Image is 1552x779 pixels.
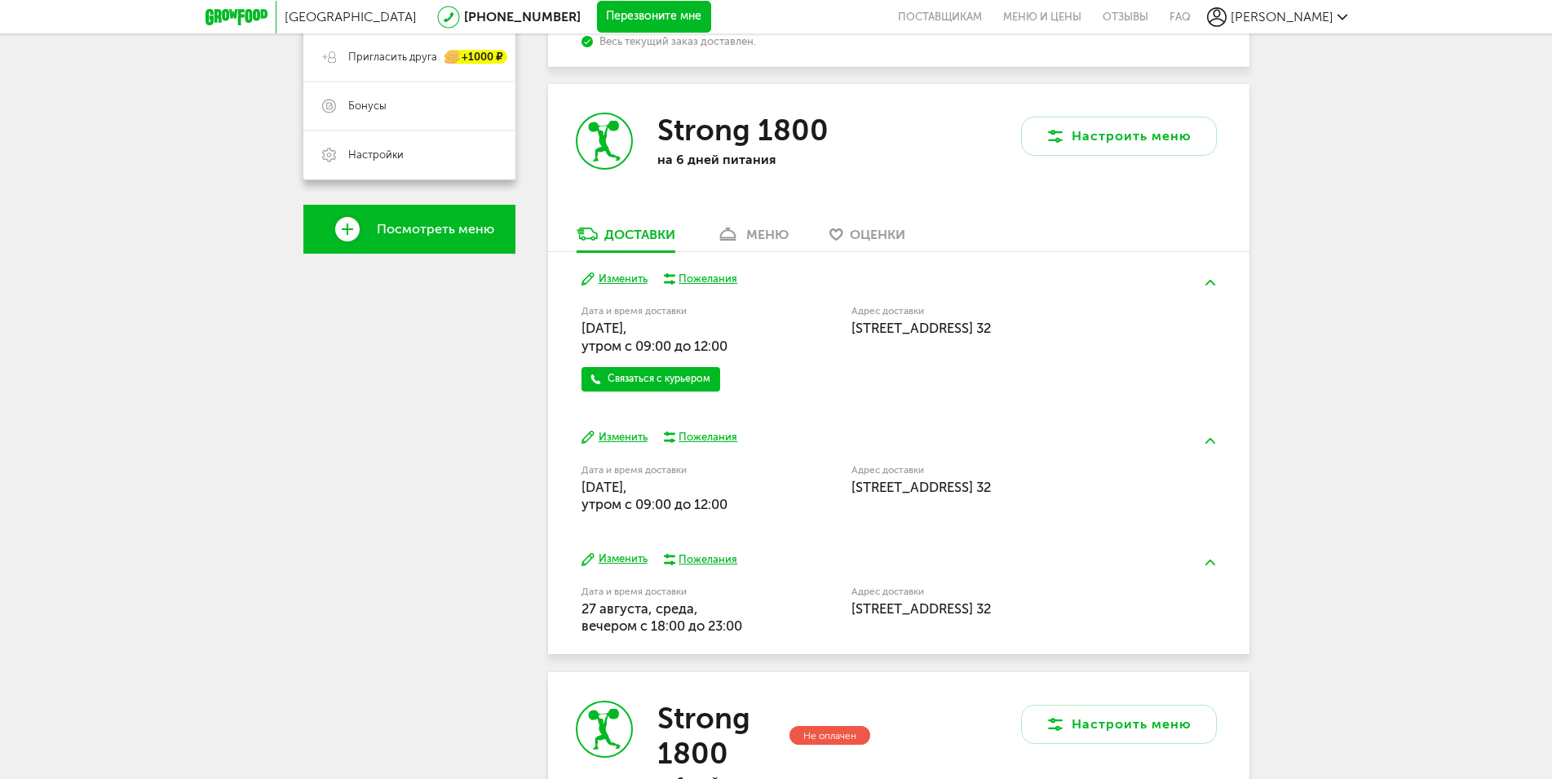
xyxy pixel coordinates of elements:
button: Перезвоните мне [597,1,711,33]
label: Дата и время доставки [581,466,768,475]
button: Настроить меню [1021,705,1217,744]
a: меню [708,225,797,251]
a: [PHONE_NUMBER] [464,9,581,24]
label: Адрес доставки [851,587,1156,596]
img: arrow-up-green.5eb5f82.svg [1205,560,1215,565]
a: Бонусы [303,82,515,131]
p: на 6 дней питания [657,152,869,167]
span: [STREET_ADDRESS] 32 [851,600,991,617]
span: Бонусы [348,99,387,113]
a: Настройки [303,131,515,179]
span: Оценки [850,227,905,242]
div: Не оплачен [789,726,870,745]
button: Пожелания [664,430,738,445]
span: [STREET_ADDRESS] 32 [851,320,991,336]
span: Пригласить друга [348,50,437,64]
img: arrow-up-green.5eb5f82.svg [1205,438,1215,444]
div: +1000 ₽ [445,51,507,64]
button: Изменить [581,430,648,445]
label: Дата и время доставки [581,587,768,596]
a: Пригласить друга +1000 ₽ [303,33,515,82]
label: Адрес доставки [851,307,1156,316]
span: [DATE], утром c 09:00 до 12:00 [581,479,727,512]
button: Пожелания [664,272,738,286]
span: [GEOGRAPHIC_DATA] [285,9,417,24]
label: Дата и время доставки [581,307,768,316]
a: Связаться с курьером [581,367,720,392]
h3: Strong 1800 [657,701,785,771]
button: Изменить [581,272,648,287]
span: [STREET_ADDRESS] 32 [851,479,991,495]
div: Пожелания [679,430,737,445]
div: Доставки [604,227,675,242]
button: Пожелания [664,552,738,567]
h3: Strong 1800 [657,113,829,148]
button: Изменить [581,551,648,567]
div: Пожелания [679,552,737,567]
span: [DATE], утром c 09:00 до 12:00 [581,320,727,353]
span: 27 августа, среда, вечером c 18:00 до 23:00 [581,600,742,634]
button: Настроить меню [1021,117,1217,156]
a: Посмотреть меню [303,205,515,254]
div: Пожелания [679,272,737,286]
span: Посмотреть меню [377,222,494,237]
a: Доставки [568,225,683,251]
span: [PERSON_NAME] [1231,9,1333,24]
img: arrow-up-green.5eb5f82.svg [1205,280,1215,285]
div: меню [746,227,789,242]
label: Адрес доставки [851,466,1156,475]
span: Настройки [348,148,404,162]
div: Весь текущий заказ доставлен. [581,35,1215,47]
a: Оценки [821,225,913,251]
